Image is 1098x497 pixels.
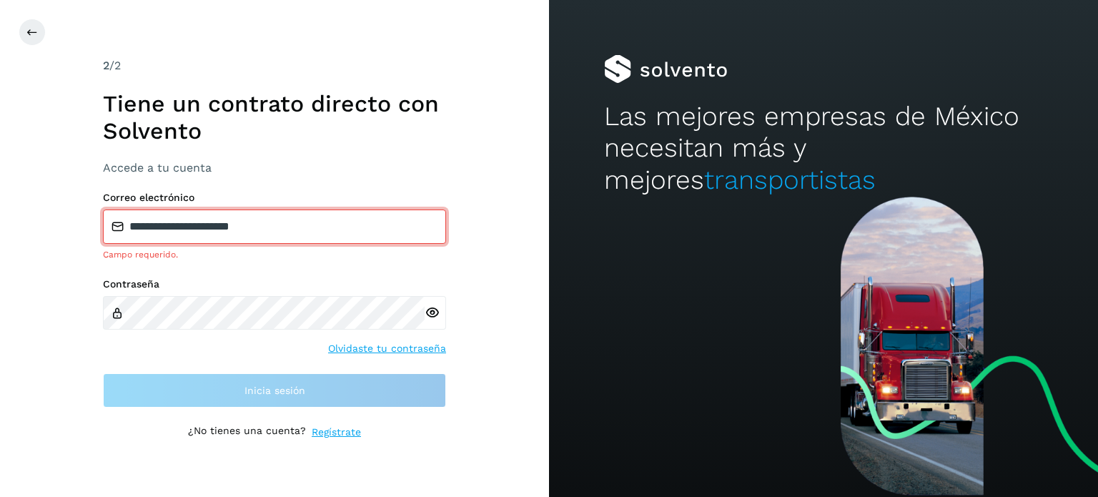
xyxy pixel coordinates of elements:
button: Inicia sesión [103,373,446,408]
a: Olvidaste tu contraseña [328,341,446,356]
h1: Tiene un contrato directo con Solvento [103,90,446,145]
span: Inicia sesión [244,385,305,395]
label: Contraseña [103,278,446,290]
label: Correo electrónico [103,192,446,204]
p: ¿No tienes una cuenta? [188,425,306,440]
div: /2 [103,57,446,74]
div: Campo requerido. [103,248,446,261]
span: 2 [103,59,109,72]
span: transportistas [704,164,876,195]
h2: Las mejores empresas de México necesitan más y mejores [604,101,1043,196]
h3: Accede a tu cuenta [103,161,446,174]
a: Regístrate [312,425,361,440]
